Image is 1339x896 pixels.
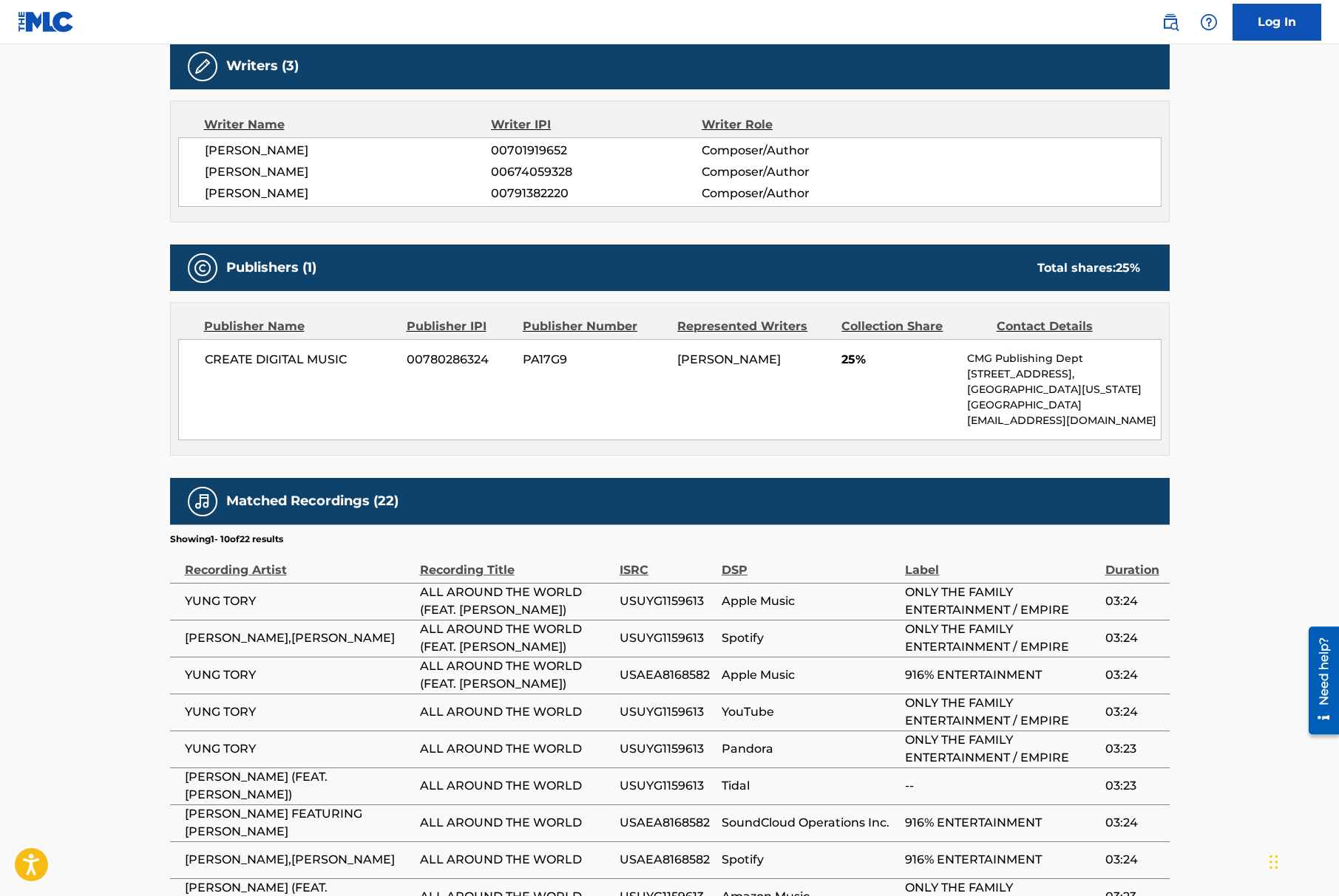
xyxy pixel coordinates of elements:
[620,629,714,647] span: USUYG1159613
[185,703,413,721] span: YUNG TORY
[491,142,701,160] span: 00701919652
[967,397,1160,413] p: [GEOGRAPHIC_DATA]
[1298,621,1339,740] iframe: Resource Center
[185,805,413,841] span: [PERSON_NAME] FEATURING [PERSON_NAME]
[905,731,1097,767] span: ONLY THE FAMILY ENTERTAINMENT / EMPIRE
[905,584,1097,619] span: ONLY THE FAMILY ENTERTAINMENT / EMPIRE
[967,366,1160,382] p: [STREET_ADDRESS],
[841,351,956,369] span: 25%
[226,259,316,276] h5: Publishers (1)
[18,11,75,33] img: MLC Logo
[967,413,1160,428] p: [EMAIL_ADDRESS][DOMAIN_NAME]
[205,163,492,181] span: [PERSON_NAME]
[620,777,714,795] span: USUYG1159613
[204,318,396,335] div: Publisher Name
[185,592,413,610] span: YUNG TORY
[722,666,898,684] span: Apple Music
[1105,666,1162,684] span: 03:24
[185,851,413,869] span: [PERSON_NAME],[PERSON_NAME]
[194,493,211,510] img: Matched Recordings
[194,58,211,75] img: Writers
[420,814,612,832] span: ALL AROUND THE WORLD
[620,546,714,579] div: ISRC
[523,351,666,369] span: PA17G9
[1105,592,1162,610] span: 03:24
[905,666,1097,684] span: 916% ENTERTAINMENT
[905,814,1097,832] span: 916% ENTERTAINMENT
[722,740,898,758] span: Pandora
[997,318,1140,335] div: Contact Details
[185,768,413,804] span: [PERSON_NAME] (FEAT. [PERSON_NAME])
[1105,629,1162,647] span: 03:24
[1037,259,1140,277] div: Total shares:
[722,814,898,832] span: SoundCloud Operations Inc.
[1162,13,1179,31] img: search
[620,814,714,832] span: USAEA8168582
[841,318,985,335] div: Collection Share
[170,533,283,546] p: Showing 1 - 10 of 22 results
[1105,851,1162,869] span: 03:24
[1116,261,1140,275] span: 25 %
[205,351,396,369] span: CREATE DIGITAL MUSIC
[185,666,413,684] span: YUNG TORY
[523,318,666,335] div: Publisher Number
[420,620,612,656] span: ALL AROUND THE WORLD (FEAT. [PERSON_NAME])
[1105,740,1162,758] span: 03:23
[1105,777,1162,795] span: 03:23
[905,851,1097,869] span: 916% ENTERTAINMENT
[1105,703,1162,721] span: 03:24
[420,703,612,721] span: ALL AROUND THE WORLD
[1265,825,1339,896] iframe: Chat Widget
[905,546,1097,579] div: Label
[905,777,1097,795] span: --
[407,351,512,369] span: 00780286324
[702,163,893,181] span: Composer/Author
[967,382,1160,397] p: [GEOGRAPHIC_DATA][US_STATE]
[226,58,299,75] h5: Writers (3)
[491,185,701,202] span: 00791382220
[722,592,898,610] span: Apple Music
[905,694,1097,730] span: ONLY THE FAMILY ENTERTAINMENT / EMPIRE
[185,629,413,647] span: [PERSON_NAME],[PERSON_NAME]
[226,493,399,510] h5: Matched Recordings (22)
[1105,814,1162,832] span: 03:24
[905,620,1097,656] span: ONLY THE FAMILY ENTERTAINMENT / EMPIRE
[1200,13,1218,31] img: help
[722,777,898,795] span: Tidal
[407,318,512,335] div: Publisher IPI
[194,259,211,277] img: Publishers
[620,592,714,610] span: USUYG1159613
[420,657,612,693] span: ALL AROUND THE WORLD (FEAT. [PERSON_NAME])
[967,351,1160,366] p: CMG Publishing Dept
[1194,7,1224,37] div: Help
[722,851,898,869] span: Spotify
[722,629,898,647] span: Spotify
[491,116,702,134] div: Writer IPI
[1156,7,1185,37] a: Public Search
[620,703,714,721] span: USUYG1159613
[420,777,612,795] span: ALL AROUND THE WORLD
[420,584,612,619] span: ALL AROUND THE WORLD (FEAT. [PERSON_NAME])
[420,740,612,758] span: ALL AROUND THE WORLD
[205,142,492,160] span: [PERSON_NAME]
[620,740,714,758] span: USUYG1159613
[420,851,612,869] span: ALL AROUND THE WORLD
[185,546,413,579] div: Recording Artist
[420,546,612,579] div: Recording Title
[620,851,714,869] span: USAEA8168582
[491,163,701,181] span: 00674059328
[1233,4,1321,41] a: Log In
[1105,546,1162,579] div: Duration
[677,318,830,335] div: Represented Writers
[1269,840,1278,884] div: Drag
[205,185,492,202] span: [PERSON_NAME]
[702,185,893,202] span: Composer/Author
[702,142,893,160] span: Composer/Author
[204,116,492,134] div: Writer Name
[722,703,898,721] span: YouTube
[722,546,898,579] div: DSP
[677,352,781,366] span: [PERSON_NAME]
